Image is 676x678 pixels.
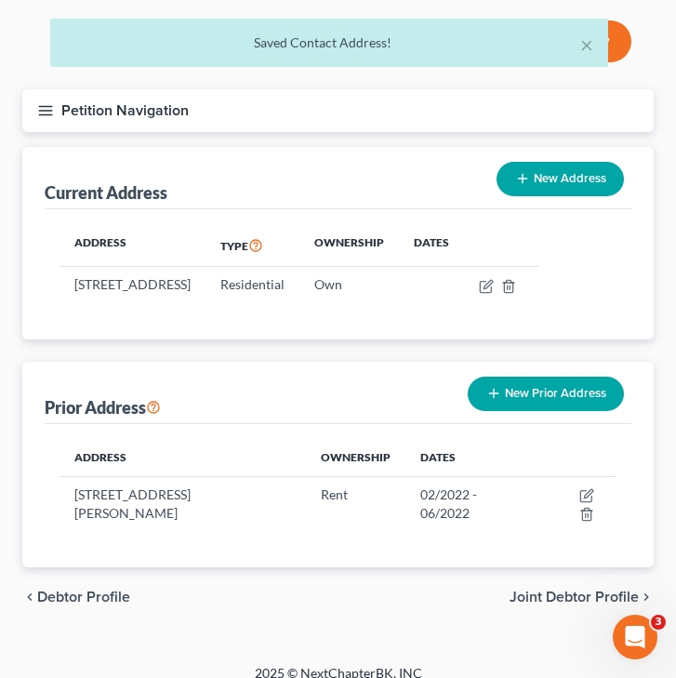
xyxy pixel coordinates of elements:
[639,590,654,605] i: chevron_right
[613,615,657,659] iframe: Intercom live chat
[510,590,654,605] button: Joint Debtor Profile chevron_right
[22,590,37,605] i: chevron_left
[37,590,130,605] span: Debtor Profile
[405,439,542,476] th: Dates
[306,439,405,476] th: Ownership
[45,396,161,419] div: Prior Address
[299,267,399,302] td: Own
[22,89,654,132] button: Petition Navigation
[468,377,624,411] button: New Prior Address
[45,181,167,204] div: Current Address
[60,476,306,530] td: [STREET_ADDRESS][PERSON_NAME]
[580,33,593,56] button: ×
[60,224,205,267] th: Address
[497,162,624,196] button: New Address
[60,439,306,476] th: Address
[399,224,464,267] th: Dates
[205,267,299,302] td: Residential
[306,476,405,530] td: Rent
[205,224,299,267] th: Type
[405,476,542,530] td: 02/2022 - 06/2022
[510,590,639,605] span: Joint Debtor Profile
[651,615,666,630] span: 3
[22,590,130,605] button: chevron_left Debtor Profile
[60,267,205,302] td: [STREET_ADDRESS]
[65,33,593,52] div: Saved Contact Address!
[299,224,399,267] th: Ownership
